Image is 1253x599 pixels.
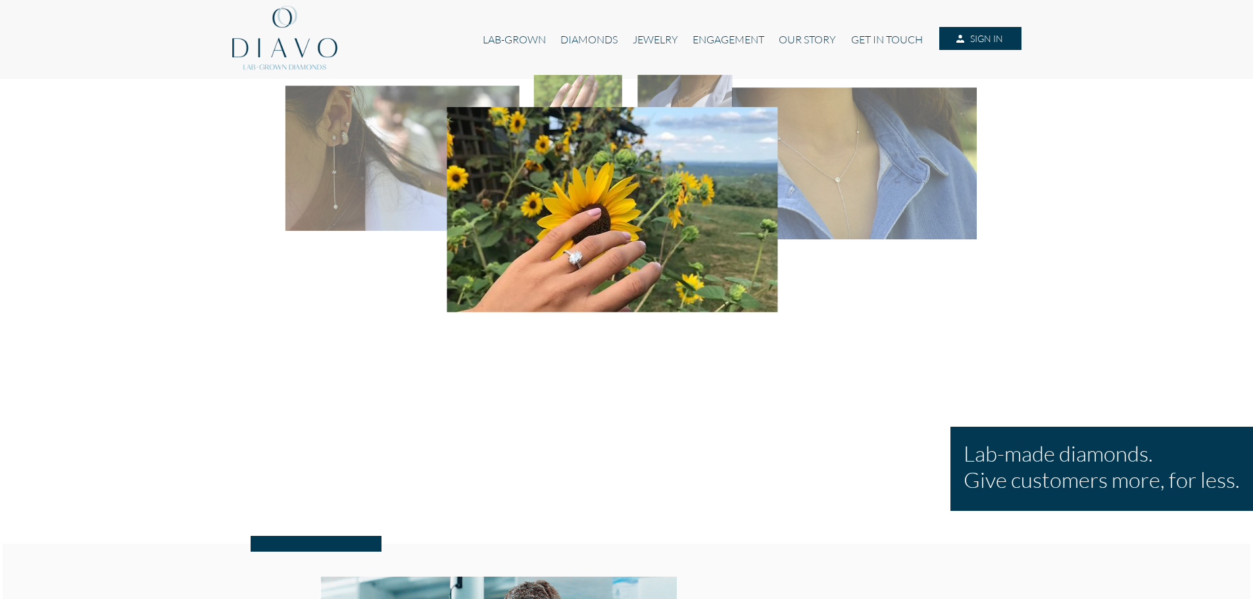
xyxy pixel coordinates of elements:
[553,27,625,52] a: DIAMONDS
[964,440,1240,492] h1: Lab-made diamonds. Give customers more, for less.
[1187,533,1237,583] iframe: Drift Widget Chat Controller
[447,107,778,312] img: Diavo Lab-grown diamond ring
[732,87,977,239] img: Diavo Lab-grown diamond necklace
[285,85,520,231] img: Diavo Lab-grown diamond earrings
[772,27,843,52] a: OUR STORY
[939,27,1021,51] a: SIGN IN
[625,27,685,52] a: JEWELRY
[638,75,733,133] img: Diavo Lab-grown diamond necklace
[476,27,553,52] a: LAB-GROWN
[685,27,772,52] a: ENGAGEMENT
[534,75,622,130] img: Diavo Lab-grown diamond Ring
[844,27,930,52] a: GET IN TOUCH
